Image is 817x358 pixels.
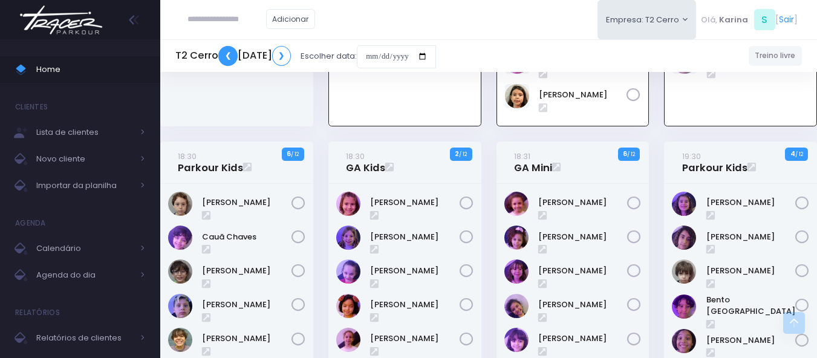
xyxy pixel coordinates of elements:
[719,14,748,26] span: Karina
[168,328,192,352] img: Julio Bolzani Rodrigues
[754,9,775,30] span: S
[370,231,460,243] a: [PERSON_NAME]
[701,14,717,26] span: Olá,
[538,197,628,209] a: [PERSON_NAME]
[168,294,192,318] img: Joaquim Beraldo Amorim
[15,95,48,119] h4: Clientes
[202,231,291,243] a: Cauã Chaves
[623,149,627,158] strong: 6
[346,150,385,174] a: 18:30GA Kids
[370,197,460,209] a: [PERSON_NAME]
[370,299,460,311] a: [PERSON_NAME]
[36,178,133,194] span: Importar da planilha
[696,6,802,33] div: [ ]
[178,150,243,174] a: 18:30Parkour Kids
[36,151,133,167] span: Novo cliente
[15,211,46,235] h4: Agenda
[779,13,794,26] a: Sair
[504,226,529,250] img: Manuela Marqui Medeiros Gomes
[706,231,796,243] a: [PERSON_NAME]
[672,192,696,216] img: Athena Rosier
[36,330,133,346] span: Relatórios de clientes
[202,265,291,277] a: [PERSON_NAME]
[504,192,529,216] img: Alice Iervolino Pinheiro Ferreira
[168,259,192,284] img: Davi Fernandes Gadioli
[336,294,360,318] img: Julia Kallas Cohen
[672,295,696,319] img: Bento Brasil Torres
[672,259,696,284] img: Benjamin Ribeiro Floriano
[538,299,628,311] a: [PERSON_NAME]
[504,328,529,352] img: Maya Leticia Chaves Silva Lima
[706,197,796,209] a: [PERSON_NAME]
[672,329,696,353] img: João Mourão
[706,334,796,347] a: [PERSON_NAME]
[36,62,145,77] span: Home
[505,84,529,108] img: Maya Fuchs
[538,265,628,277] a: [PERSON_NAME]
[202,197,291,209] a: [PERSON_NAME]
[672,226,696,250] img: Benjamim Skromov
[336,192,360,216] img: Ayla ladeira Pupo
[202,299,291,311] a: [PERSON_NAME]
[336,259,360,284] img: Clarice Abramovici
[336,226,360,250] img: Clara Queiroz Skliutas
[706,294,796,317] a: Bento [GEOGRAPHIC_DATA]
[272,46,291,66] a: ❯
[15,301,60,325] h4: Relatórios
[168,192,192,216] img: Arthur Buranello Mechi
[514,150,552,174] a: 18:31GA Mini
[538,231,628,243] a: [PERSON_NAME]
[504,259,529,284] img: Maria Clara Gallo
[504,294,529,318] img: Maria Olívia Assunção de Matoa
[370,333,460,345] a: [PERSON_NAME]
[682,151,701,162] small: 19:30
[291,151,299,158] small: / 12
[336,328,360,352] img: Júlia Iervolino Pinheiro Ferreira
[287,149,291,158] strong: 6
[627,151,635,158] small: / 12
[266,9,316,29] a: Adicionar
[175,42,436,70] div: Escolher data:
[175,46,291,66] h5: T2 Cerro [DATE]
[178,151,197,162] small: 18:30
[218,46,238,66] a: ❮
[36,125,133,140] span: Lista de clientes
[706,265,796,277] a: [PERSON_NAME]
[539,89,627,101] a: [PERSON_NAME]
[790,149,795,158] strong: 4
[514,151,530,162] small: 18:31
[682,150,747,174] a: 19:30Parkour Kids
[795,151,803,158] small: / 12
[36,267,133,283] span: Agenda do dia
[749,46,802,66] a: Treino livre
[538,333,628,345] a: [PERSON_NAME]
[36,241,133,256] span: Calendário
[346,151,365,162] small: 18:30
[455,149,459,158] strong: 2
[459,151,467,158] small: / 12
[370,265,460,277] a: [PERSON_NAME]
[168,226,192,250] img: Cauã Chaves Silva Lima
[202,333,291,345] a: [PERSON_NAME]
